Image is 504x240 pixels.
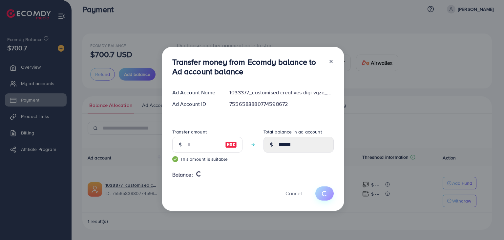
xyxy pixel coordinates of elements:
[224,100,339,108] div: 7556583880774598672
[225,141,237,149] img: image
[167,89,224,96] div: Ad Account Name
[476,210,499,235] iframe: Chat
[172,129,207,135] label: Transfer amount
[277,186,310,201] button: Cancel
[172,57,323,76] h3: Transfer money from Ecomdy balance to Ad account balance
[172,156,178,162] img: guide
[167,100,224,108] div: Ad Account ID
[172,171,193,179] span: Balance:
[263,129,322,135] label: Total balance in ad account
[224,89,339,96] div: 1033377_customised creatives digi vyze_1759404336162
[285,190,302,197] span: Cancel
[172,156,242,162] small: This amount is suitable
